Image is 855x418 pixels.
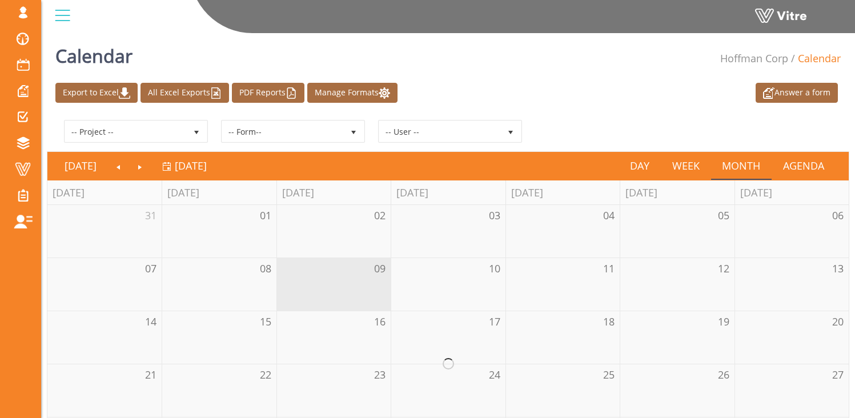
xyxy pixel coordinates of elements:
a: Week [661,152,711,179]
a: [DATE] [162,152,207,179]
a: Previous [108,152,130,179]
a: Day [619,152,661,179]
span: select [186,121,207,142]
a: Month [711,152,772,179]
a: PDF Reports [232,83,304,103]
img: cal_settings.png [379,87,390,99]
a: Agenda [772,152,836,179]
span: -- Project -- [65,121,186,142]
a: Manage Formats [307,83,398,103]
img: cal_pdf.png [286,87,297,99]
th: [DATE] [162,180,276,205]
a: All Excel Exports [141,83,229,103]
a: [DATE] [53,152,108,179]
a: Hoffman Corp [720,51,788,65]
h1: Calendar [55,29,133,77]
img: appointment_white2.png [763,87,774,99]
li: Calendar [788,51,841,66]
a: Export to Excel [55,83,138,103]
span: select [343,121,364,142]
span: -- User -- [379,121,500,142]
th: [DATE] [620,180,734,205]
span: [DATE] [175,159,207,172]
th: [DATE] [276,180,391,205]
th: [DATE] [47,180,162,205]
a: Answer a form [756,83,838,103]
a: Next [129,152,151,179]
span: select [500,121,521,142]
th: [DATE] [734,180,849,205]
img: cal_download.png [119,87,130,99]
span: -- Form-- [222,121,343,142]
img: cal_excel.png [210,87,222,99]
th: [DATE] [505,180,620,205]
th: [DATE] [391,180,505,205]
